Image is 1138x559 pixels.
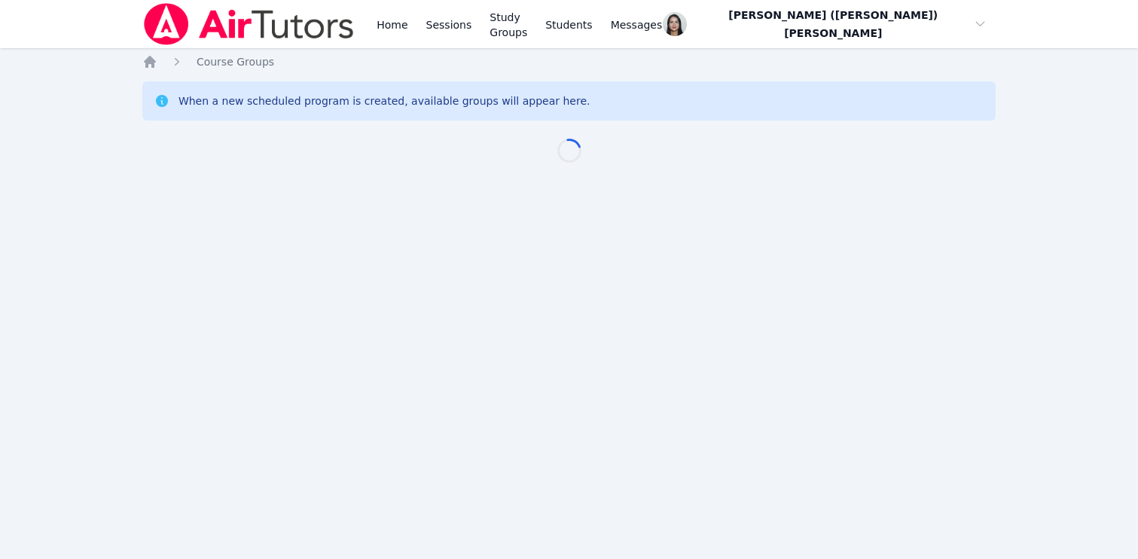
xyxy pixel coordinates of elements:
[611,17,663,32] span: Messages
[142,54,996,69] nav: Breadcrumb
[197,56,274,68] span: Course Groups
[178,93,590,108] div: When a new scheduled program is created, available groups will appear here.
[197,54,274,69] a: Course Groups
[142,3,355,45] img: Air Tutors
